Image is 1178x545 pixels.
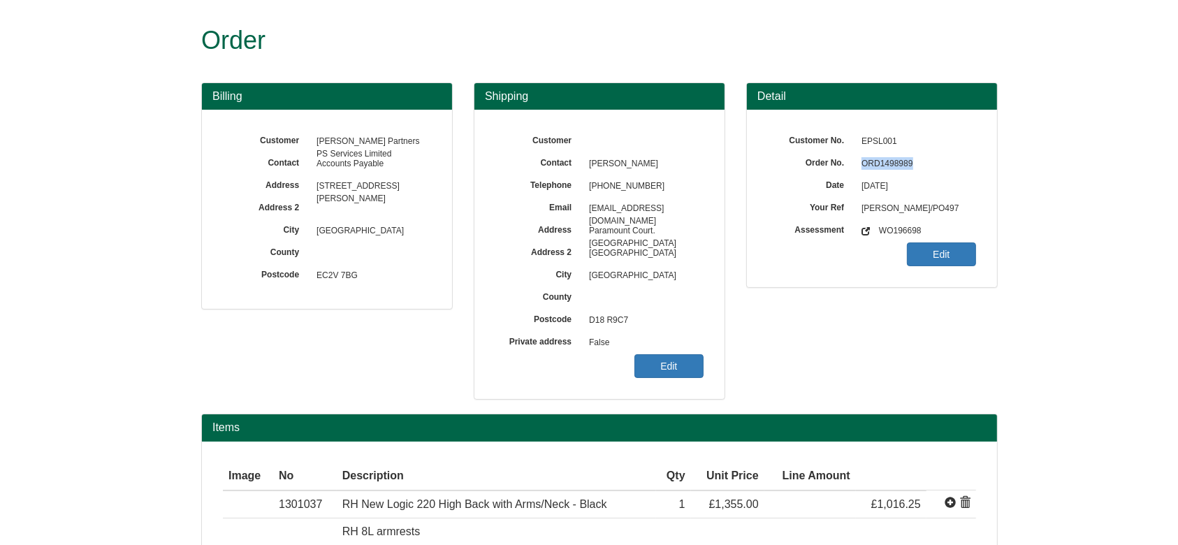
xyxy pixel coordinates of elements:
[310,175,431,198] span: [STREET_ADDRESS][PERSON_NAME]
[342,498,607,510] span: RH New Logic 220 High Back with Arms/Neck - Black
[679,498,685,510] span: 1
[495,310,582,326] label: Postcode
[855,131,976,153] span: EPSL001
[768,198,855,214] label: Your Ref
[273,490,337,518] td: 1301037
[212,421,987,434] h2: Items
[871,498,921,510] span: £1,016.25
[212,90,442,103] h3: Billing
[223,220,310,236] label: City
[656,463,690,490] th: Qty
[485,90,714,103] h3: Shipping
[709,498,759,510] span: £1,355.00
[764,463,856,490] th: Line Amount
[495,287,582,303] label: County
[582,332,704,354] span: False
[582,175,704,198] span: [PHONE_NUMBER]
[495,220,582,236] label: Address
[495,175,582,191] label: Telephone
[495,153,582,169] label: Contact
[855,198,976,220] span: [PERSON_NAME]/PO497
[495,265,582,281] label: City
[855,153,976,175] span: ORD1498989
[223,131,310,147] label: Customer
[907,242,976,266] a: Edit
[223,198,310,214] label: Address 2
[223,265,310,281] label: Postcode
[223,153,310,169] label: Contact
[223,463,273,490] th: Image
[768,220,855,236] label: Assessment
[495,242,582,259] label: Address 2
[582,265,704,287] span: [GEOGRAPHIC_DATA]
[768,175,855,191] label: Date
[310,153,431,175] span: Accounts Payable
[582,310,704,332] span: D18 R9C7
[855,175,976,198] span: [DATE]
[582,220,704,242] span: Paramount Court. [GEOGRAPHIC_DATA]
[310,131,431,153] span: [PERSON_NAME] Partners PS Services Limited
[310,265,431,287] span: EC2V 7BG
[201,27,945,54] h1: Order
[495,131,582,147] label: Customer
[495,332,582,348] label: Private address
[872,220,976,242] span: WO196698
[337,463,656,490] th: Description
[757,90,987,103] h3: Detail
[691,463,764,490] th: Unit Price
[582,198,704,220] span: [EMAIL_ADDRESS][DOMAIN_NAME]
[768,153,855,169] label: Order No.
[582,153,704,175] span: [PERSON_NAME]
[342,525,420,537] span: RH 8L armrests
[223,242,310,259] label: County
[273,463,337,490] th: No
[223,175,310,191] label: Address
[634,354,704,378] a: Edit
[310,220,431,242] span: [GEOGRAPHIC_DATA]
[495,198,582,214] label: Email
[582,242,704,265] span: [GEOGRAPHIC_DATA]
[768,131,855,147] label: Customer No.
